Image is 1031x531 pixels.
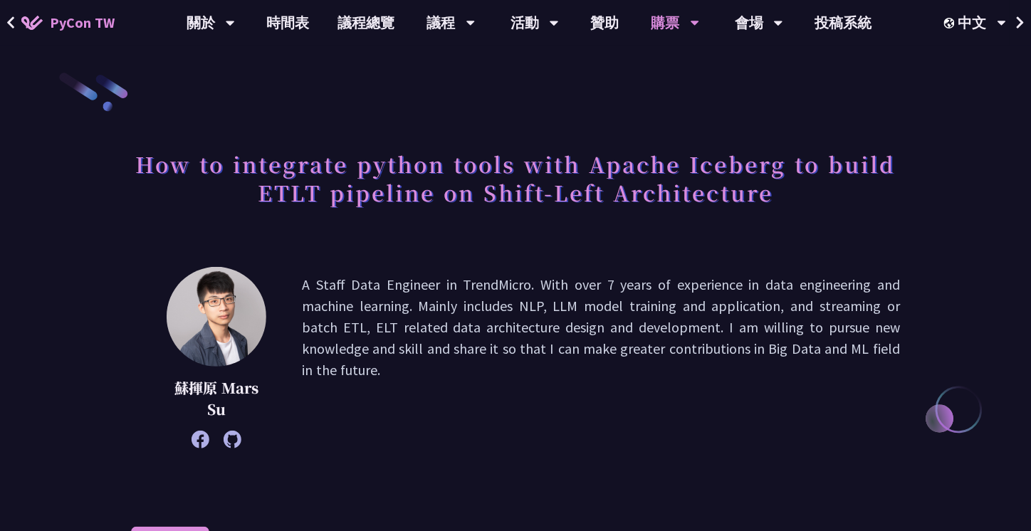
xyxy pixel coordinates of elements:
[50,12,115,33] span: PyCon TW
[302,274,900,441] p: A Staff Data Engineer in TrendMicro. With over 7 years of experience in data engineering and mach...
[21,16,43,30] img: Home icon of PyCon TW 2025
[167,377,266,420] p: 蘇揮原 Mars Su
[167,267,266,367] img: 蘇揮原 Mars Su
[131,142,900,214] h1: How to integrate python tools with Apache Iceberg to build ETLT pipeline on Shift-Left Architecture
[944,18,958,28] img: Locale Icon
[7,5,129,41] a: PyCon TW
